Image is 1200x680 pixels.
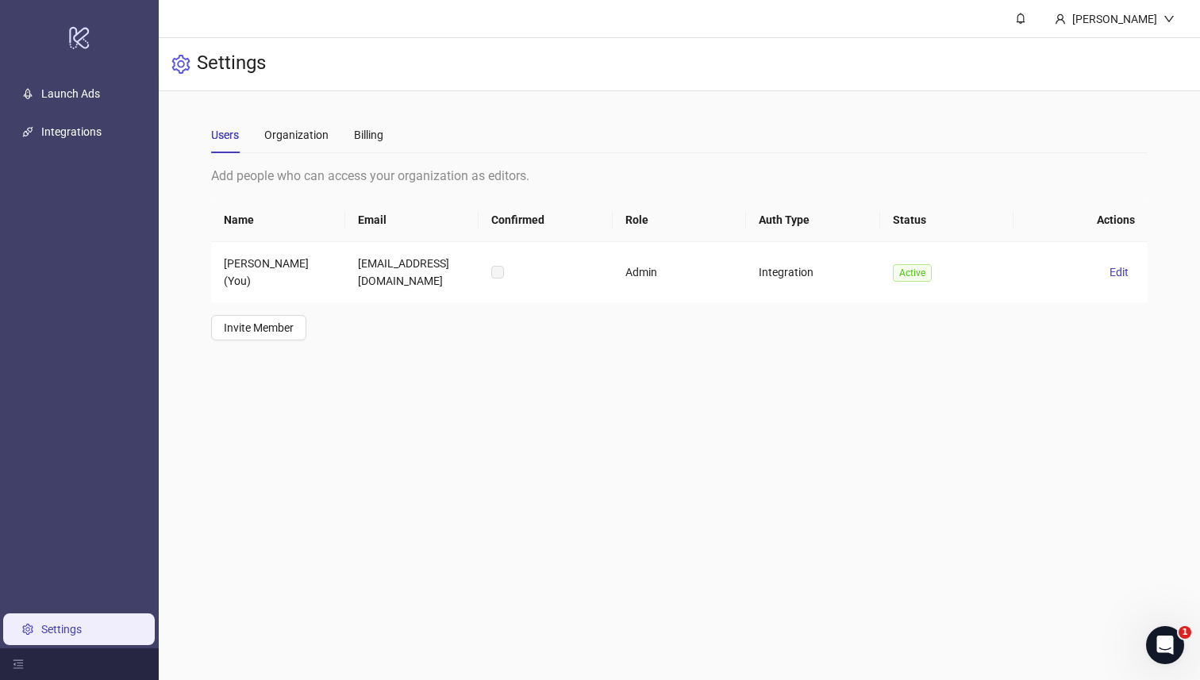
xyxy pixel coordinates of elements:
[197,51,266,78] h3: Settings
[41,126,102,139] a: Integrations
[1013,198,1147,242] th: Actions
[211,242,344,302] td: [PERSON_NAME] (You)
[13,659,24,670] span: menu-fold
[264,126,329,144] div: Organization
[211,126,239,144] div: Users
[211,166,1147,186] div: Add people who can access your organization as editors.
[1179,626,1191,639] span: 1
[1146,626,1184,664] iframe: Intercom live chat
[746,242,879,302] td: Integration
[613,242,746,302] td: Admin
[1110,266,1129,279] span: Edit
[1066,10,1163,28] div: [PERSON_NAME]
[1055,13,1066,25] span: user
[893,264,932,282] span: Active
[1015,13,1026,24] span: bell
[211,198,344,242] th: Name
[171,55,190,74] span: setting
[479,198,612,242] th: Confirmed
[41,623,82,636] a: Settings
[1103,263,1135,282] button: Edit
[880,198,1013,242] th: Status
[354,126,383,144] div: Billing
[211,315,306,340] button: Invite Member
[613,198,746,242] th: Role
[746,198,879,242] th: Auth Type
[1163,13,1175,25] span: down
[41,88,100,101] a: Launch Ads
[345,242,479,302] td: [EMAIL_ADDRESS][DOMAIN_NAME]
[224,321,294,334] span: Invite Member
[345,198,479,242] th: Email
